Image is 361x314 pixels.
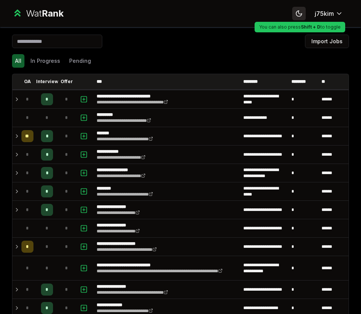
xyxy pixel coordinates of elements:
[26,8,64,20] div: Wat
[305,35,349,48] button: Import Jobs
[66,54,94,68] button: Pending
[24,79,31,85] p: OA
[27,54,63,68] button: In Progress
[309,7,349,20] button: j75kim
[301,24,320,30] strong: Shift + D
[12,8,64,20] a: WatRank
[61,79,73,85] p: Offer
[36,79,58,85] p: Interview
[315,9,334,18] span: j75kim
[42,8,64,19] span: Rank
[255,22,345,32] div: You can also press to toggle
[12,54,24,68] button: All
